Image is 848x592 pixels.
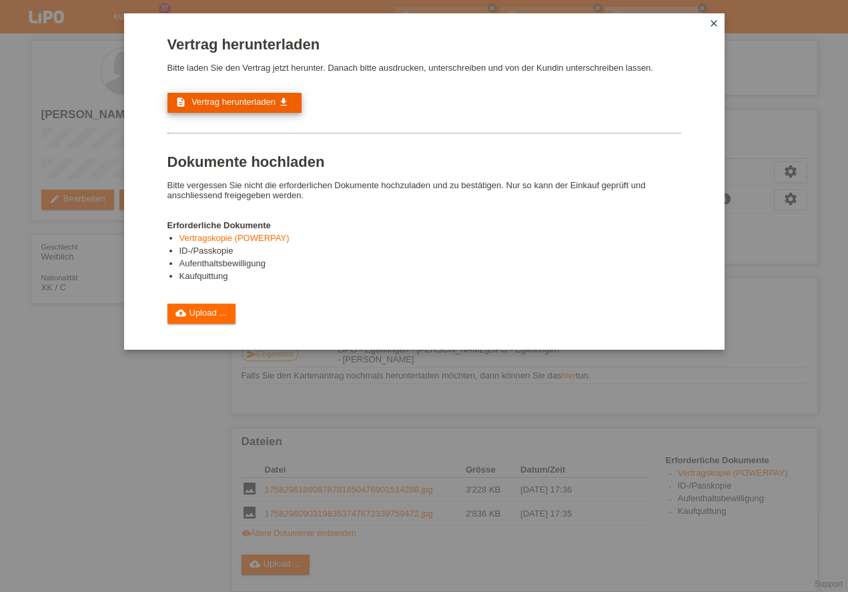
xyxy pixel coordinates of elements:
[179,233,290,243] a: Vertragskopie (POWERPAY)
[167,304,236,324] a: cloud_uploadUpload ...
[705,17,723,32] a: close
[175,308,186,318] i: cloud_upload
[191,97,276,107] span: Vertrag herunterladen
[179,246,681,258] li: ID-/Passkopie
[167,63,681,73] p: Bitte laden Sie den Vertrag jetzt herunter. Danach bitte ausdrucken, unterschreiben und von der K...
[167,180,681,200] p: Bitte vergessen Sie nicht die erforderlichen Dokumente hochzuladen und zu bestätigen. Nur so kann...
[167,36,681,53] h1: Vertrag herunterladen
[167,93,302,113] a: description Vertrag herunterladen get_app
[179,271,681,284] li: Kaufquittung
[175,97,186,107] i: description
[167,220,681,230] h4: Erforderliche Dokumente
[179,258,681,271] li: Aufenthaltsbewilligung
[278,97,289,107] i: get_app
[167,154,681,170] h1: Dokumente hochladen
[709,18,719,29] i: close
